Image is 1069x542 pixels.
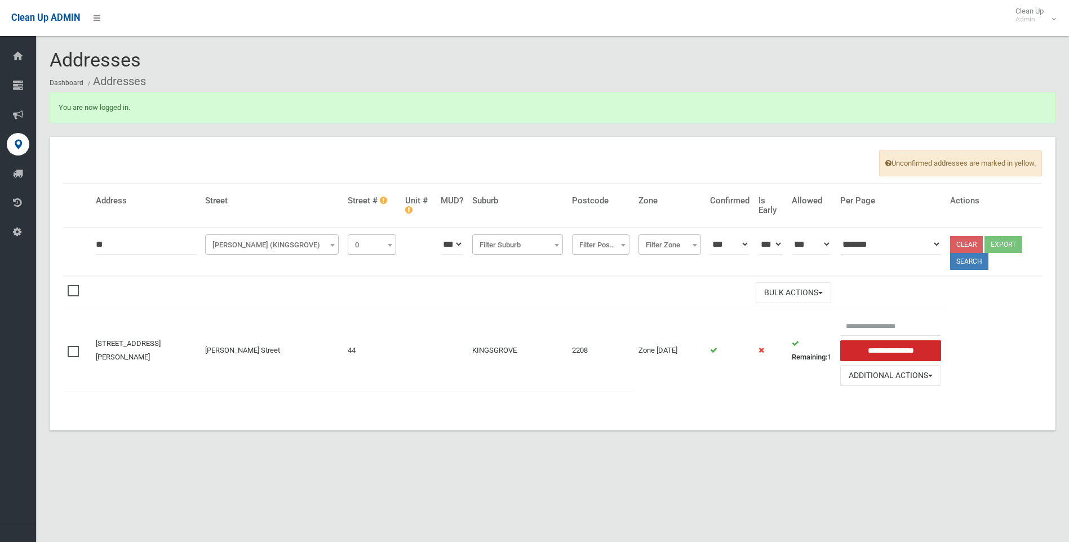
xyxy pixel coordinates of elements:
td: 1 [787,309,836,392]
a: Dashboard [50,79,83,87]
h4: Suburb [472,196,563,206]
span: Filter Suburb [475,237,560,253]
li: Addresses [85,71,146,92]
button: Search [950,253,988,270]
button: Bulk Actions [756,282,831,303]
span: Robert Street (KINGSGROVE) [205,234,339,255]
td: 2208 [567,309,634,392]
span: 0 [351,237,393,253]
button: Additional Actions [840,365,942,386]
span: Filter Zone [638,234,702,255]
small: Admin [1015,15,1044,24]
span: Filter Postcode [575,237,627,253]
span: Robert Street (KINGSGROVE) [208,237,336,253]
td: Zone [DATE] [634,309,706,392]
h4: Actions [950,196,1037,206]
h4: Postcode [572,196,629,206]
a: [STREET_ADDRESS][PERSON_NAME] [96,339,161,361]
a: Clear [950,236,983,253]
span: Unconfirmed addresses are marked in yellow. [879,150,1042,176]
span: Filter Zone [641,237,699,253]
h4: Is Early [758,196,783,215]
td: [PERSON_NAME] Street [201,309,343,392]
button: Export [984,236,1022,253]
div: You are now logged in. [50,92,1055,123]
h4: Street # [348,196,396,206]
td: 44 [343,309,401,392]
h4: Confirmed [710,196,749,206]
span: Filter Suburb [472,234,563,255]
span: Filter Postcode [572,234,629,255]
h4: Street [205,196,339,206]
span: Addresses [50,48,141,71]
h4: Address [96,196,196,206]
td: KINGSGROVE [468,309,567,392]
h4: Per Page [840,196,942,206]
span: Clean Up ADMIN [11,12,80,23]
h4: Unit # [405,196,432,215]
h4: Allowed [792,196,831,206]
strong: Remaining: [792,353,827,361]
span: 0 [348,234,396,255]
span: Clean Up [1010,7,1055,24]
h4: MUD? [441,196,463,206]
h4: Zone [638,196,702,206]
